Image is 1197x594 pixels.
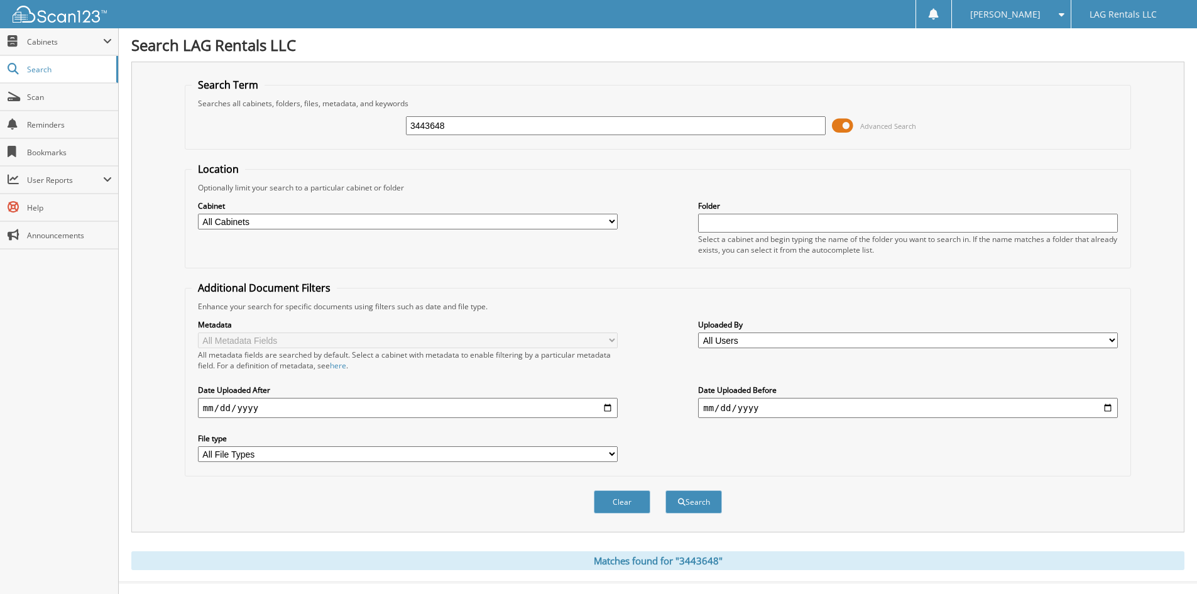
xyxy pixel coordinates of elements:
div: Select a cabinet and begin typing the name of the folder you want to search in. If the name match... [698,234,1118,255]
span: Bookmarks [27,147,112,158]
span: Scan [27,92,112,102]
legend: Additional Document Filters [192,281,337,295]
input: start [198,398,618,418]
button: Clear [594,490,650,514]
div: Searches all cabinets, folders, files, metadata, and keywords [192,98,1124,109]
label: Date Uploaded After [198,385,618,395]
img: scan123-logo-white.svg [13,6,107,23]
h1: Search LAG Rentals LLC [131,35,1184,55]
span: User Reports [27,175,103,185]
label: Cabinet [198,201,618,211]
span: Announcements [27,230,112,241]
span: Reminders [27,119,112,130]
div: All metadata fields are searched by default. Select a cabinet with metadata to enable filtering b... [198,349,618,371]
span: Advanced Search [860,121,916,131]
label: Metadata [198,319,618,330]
legend: Search Term [192,78,265,92]
span: LAG Rentals LLC [1090,11,1157,18]
div: Matches found for "3443648" [131,551,1184,570]
label: Uploaded By [698,319,1118,330]
label: File type [198,433,618,444]
span: [PERSON_NAME] [970,11,1041,18]
button: Search [665,490,722,514]
label: Date Uploaded Before [698,385,1118,395]
div: Enhance your search for specific documents using filters such as date and file type. [192,301,1124,312]
span: Search [27,64,110,75]
legend: Location [192,162,245,176]
span: Cabinets [27,36,103,47]
div: Optionally limit your search to a particular cabinet or folder [192,182,1124,193]
a: here [330,360,346,371]
input: end [698,398,1118,418]
label: Folder [698,201,1118,211]
span: Help [27,202,112,213]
